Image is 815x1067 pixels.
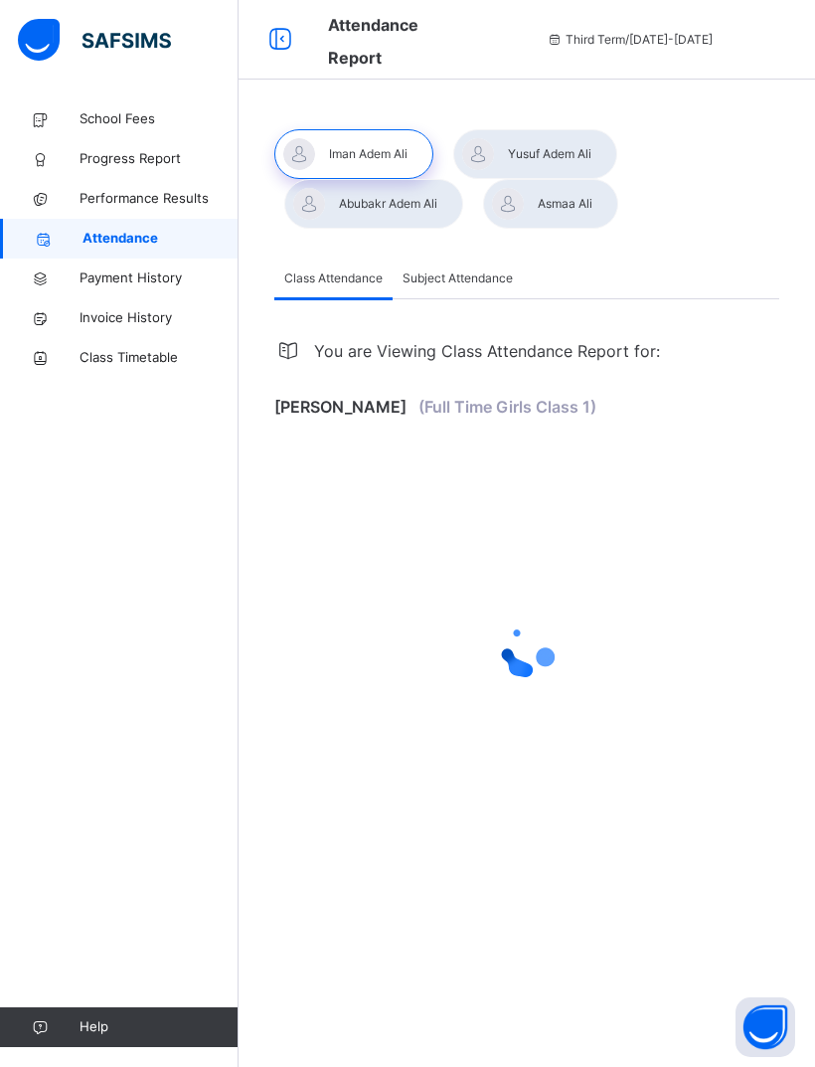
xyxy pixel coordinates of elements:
span: Subject Attendance [403,269,513,287]
span: session/term information [546,31,713,49]
span: Attendance [82,229,239,249]
span: Performance Results [80,189,239,209]
span: School Fees [80,109,239,129]
span: You are Viewing Class Attendance Report for: [314,329,660,373]
span: Attendance Report [328,15,418,68]
span: Help [80,1017,238,1037]
span: (Full Time Girls Class 1) [418,385,596,429]
span: Class Attendance [284,269,383,287]
button: Open asap [735,997,795,1057]
span: Class Timetable [80,348,239,368]
span: Payment History [80,268,239,288]
span: Invoice History [80,308,239,328]
span: Progress Report [80,149,239,169]
img: safsims [18,19,171,61]
span: [PERSON_NAME] [274,385,407,429]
